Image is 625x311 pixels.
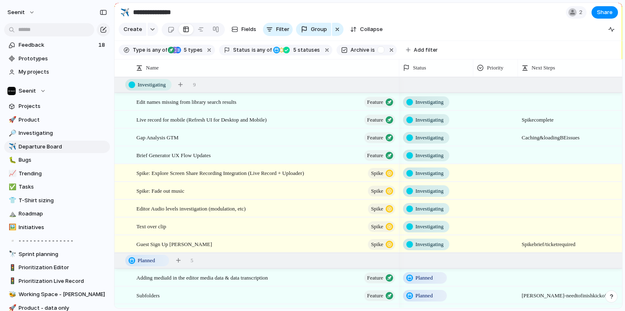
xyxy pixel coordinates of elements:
span: Next Steps [532,64,555,72]
button: Feature [364,290,395,301]
button: Spike [368,239,395,250]
div: 🔭Sprint planning [4,248,110,261]
div: 📈 [9,169,14,178]
span: types [181,46,203,54]
span: Spike [371,239,383,250]
button: 🚦 [7,263,16,272]
span: Roadmap [19,210,107,218]
span: Sprint planning [19,250,107,258]
span: Investigating [415,205,444,213]
span: Investigating [415,240,444,249]
span: T-Shirt sizing [19,196,107,205]
div: ✅ [9,182,14,192]
div: 🐛 [9,155,14,165]
span: Priority [487,64,503,72]
button: 🔭 [7,250,16,258]
a: 🚀Product [4,114,110,126]
span: Spike [371,221,383,232]
button: is [369,45,377,55]
span: Live record for mobile (Refresh UI for Desktop and Mobile) [136,115,267,124]
button: Fields [228,23,260,36]
span: Investigating [415,116,444,124]
span: 5 [291,47,298,53]
span: Investigating [19,129,107,137]
span: Adding mediaId in the editor media data & data transcription [136,273,268,282]
button: 🔎 [7,129,16,137]
button: 🐝 [7,290,16,299]
a: 🔎Investigating [4,127,110,139]
div: 🐝 [9,290,14,299]
button: 🐛 [7,156,16,164]
span: any of [151,46,167,54]
button: 🚀 [7,116,16,124]
span: Seenit [19,87,36,95]
button: 🚦 [7,277,16,285]
div: 🖼️Initiatives [4,221,110,234]
span: Planned [138,256,155,265]
div: 🚦 [9,276,14,286]
a: ⛰️Roadmap [4,208,110,220]
div: 📈Trending [4,167,110,180]
button: ✈️ [7,143,16,151]
span: Spike [371,203,383,215]
button: Feature [364,115,395,125]
button: ⛰️ [7,210,16,218]
span: is [371,46,375,54]
button: 👕 [7,196,16,205]
span: Prioritization Live Record [19,277,107,285]
span: Fields [241,25,256,33]
span: Brief Generator UX Flow Updates [136,150,211,160]
span: Investigating [415,151,444,160]
a: My projects [4,66,110,78]
span: Initiatives [19,223,107,232]
button: ✅ [7,183,16,191]
button: Share [592,6,618,19]
button: Spike [368,186,395,196]
span: Feature [367,114,383,126]
span: 5 [191,256,193,265]
span: Trending [19,170,107,178]
span: is [147,46,151,54]
button: isany of [145,45,169,55]
a: 🚦Prioritization Live Record [4,275,110,287]
span: Subfolders [136,290,160,300]
span: Feature [367,290,383,301]
span: Prototypes [19,55,107,63]
span: Feedback [19,41,96,49]
a: ▫️- - - - - - - - - - - - - - - [4,234,110,247]
span: 18 [98,41,107,49]
span: Filter [276,25,289,33]
a: 🚦Prioritization Editor [4,261,110,274]
a: Projects [4,100,110,112]
span: Spike [371,185,383,197]
span: is [252,46,256,54]
button: ✈️ [118,6,131,19]
button: Seenit [4,85,110,97]
button: Spike [368,168,395,179]
span: Archive [351,46,369,54]
span: Add filter [414,46,438,54]
a: Prototypes [4,53,110,65]
button: Group [296,23,331,36]
span: - - - - - - - - - - - - - - - [19,237,107,245]
div: ✈️Departure Board [4,141,110,153]
a: ✅Tasks [4,181,110,193]
span: Spike: Fade out music [136,186,184,195]
span: Seenit [7,8,25,17]
span: Spike: Explore Screen Share Recording Integration (Live Record + Uploader) [136,168,304,177]
span: 9 [193,81,196,89]
span: Planned [415,292,433,300]
div: 🐝Working Space - [PERSON_NAME] [4,288,110,301]
div: 🔭 [9,249,14,259]
div: ✈️ [120,7,129,18]
button: Feature [364,150,395,161]
span: Edit names missing from library search results [136,97,236,106]
span: Bugs [19,156,107,164]
span: Editor Audio levels investigation (modulation, etc) [136,203,246,213]
button: Add filter [401,44,443,56]
span: Gap Analysis GTM [136,132,179,142]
